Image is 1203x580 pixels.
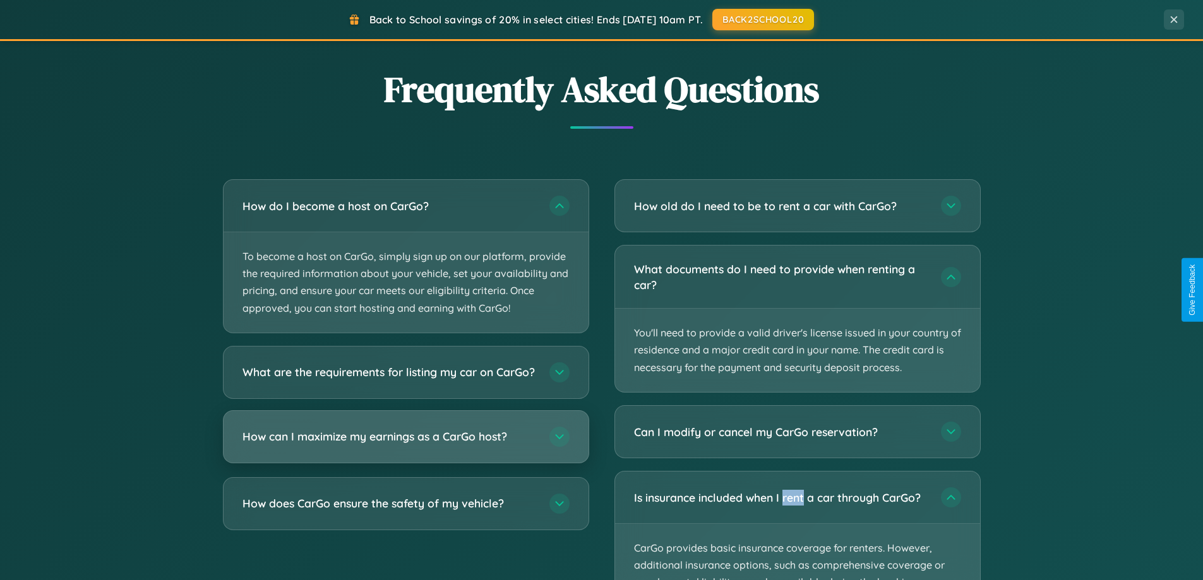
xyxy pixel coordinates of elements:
h3: What documents do I need to provide when renting a car? [634,261,928,292]
button: BACK2SCHOOL20 [712,9,814,30]
span: Back to School savings of 20% in select cities! Ends [DATE] 10am PT. [369,13,703,26]
h3: What are the requirements for listing my car on CarGo? [242,364,537,380]
h3: Can I modify or cancel my CarGo reservation? [634,424,928,440]
p: You'll need to provide a valid driver's license issued in your country of residence and a major c... [615,309,980,392]
div: Give Feedback [1188,264,1197,316]
h3: How does CarGo ensure the safety of my vehicle? [242,495,537,511]
h3: How can I maximize my earnings as a CarGo host? [242,429,537,444]
h3: How old do I need to be to rent a car with CarGo? [634,198,928,214]
h3: How do I become a host on CarGo? [242,198,537,214]
p: To become a host on CarGo, simply sign up on our platform, provide the required information about... [224,232,589,333]
h3: Is insurance included when I rent a car through CarGo? [634,490,928,506]
h2: Frequently Asked Questions [223,65,981,114]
